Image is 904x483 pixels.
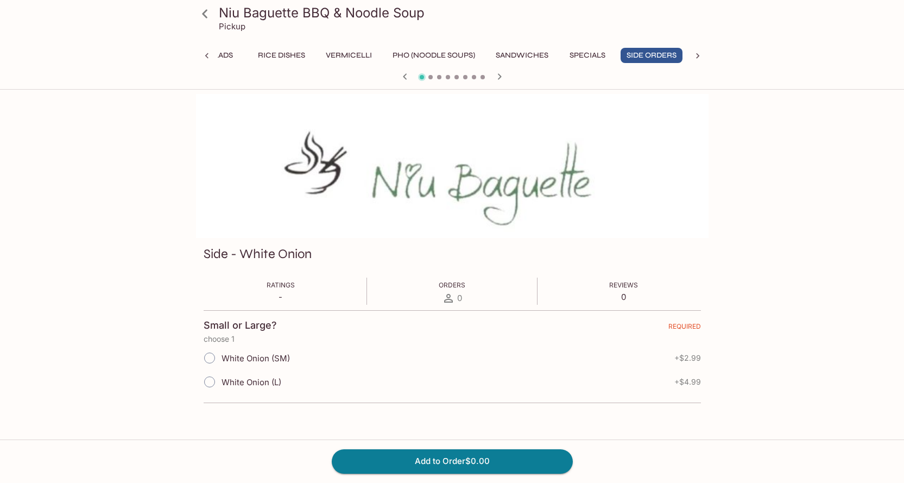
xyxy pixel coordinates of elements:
p: 0 [609,292,638,302]
button: Salads [194,48,243,63]
h4: Small or Large? [204,319,277,331]
button: Specials [563,48,612,63]
span: White Onion (L) [222,377,281,387]
button: Pho (Noodle Soups) [387,48,481,63]
button: Rice Dishes [252,48,311,63]
h3: Niu Baguette BBQ & Noodle Soup [219,4,704,21]
p: choose 1 [204,335,701,343]
button: Add to Order$0.00 [332,449,573,473]
span: Orders [439,281,465,289]
span: + $2.99 [674,354,701,362]
span: Ratings [267,281,295,289]
span: White Onion (SM) [222,353,290,363]
h3: Side - White Onion [204,246,312,262]
button: Side Orders [621,48,682,63]
div: Side - White Onion [196,94,709,238]
span: Reviews [609,281,638,289]
span: 0 [457,293,462,303]
span: + $4.99 [674,378,701,386]
button: Sandwiches [490,48,554,63]
p: Pickup [219,21,245,32]
p: - [267,292,295,302]
span: REQUIRED [668,322,701,335]
button: Vermicelli [320,48,378,63]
